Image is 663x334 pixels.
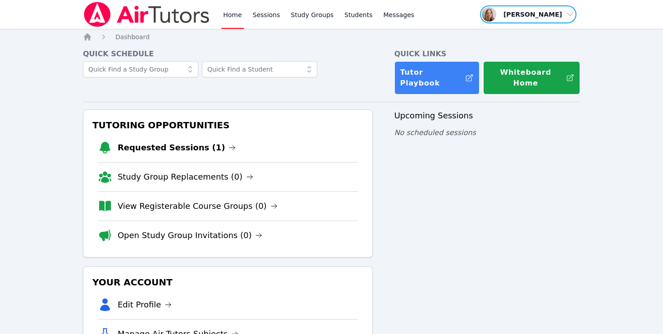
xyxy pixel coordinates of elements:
[91,117,365,133] h3: Tutoring Opportunities
[118,200,278,212] a: View Registerable Course Groups (0)
[394,109,581,122] h3: Upcoming Sessions
[118,171,253,183] a: Study Group Replacements (0)
[394,61,480,95] a: Tutor Playbook
[83,61,198,77] input: Quick Find a Study Group
[91,274,365,290] h3: Your Account
[83,2,210,27] img: Air Tutors
[202,61,317,77] input: Quick Find a Student
[83,49,373,59] h4: Quick Schedule
[394,128,476,137] span: No scheduled sessions
[118,141,236,154] a: Requested Sessions (1)
[83,32,580,41] nav: Breadcrumb
[115,32,150,41] a: Dashboard
[118,298,172,311] a: Edit Profile
[483,61,580,95] button: Whiteboard Home
[115,33,150,41] span: Dashboard
[118,229,263,242] a: Open Study Group Invitations (0)
[384,10,415,19] span: Messages
[394,49,581,59] h4: Quick Links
